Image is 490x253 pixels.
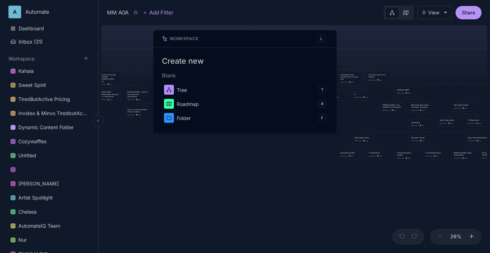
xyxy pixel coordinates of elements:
div: Workspace [162,34,198,43]
kbd: f [318,114,326,122]
button: Folderf [162,111,328,125]
h3: Create new [162,56,328,66]
kbd: r [318,100,326,108]
label: Blank [162,71,328,80]
button: Treet [162,83,328,97]
button: Roadmapr [162,97,328,111]
kbd: l [318,35,325,43]
kbd: t [318,86,326,94]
